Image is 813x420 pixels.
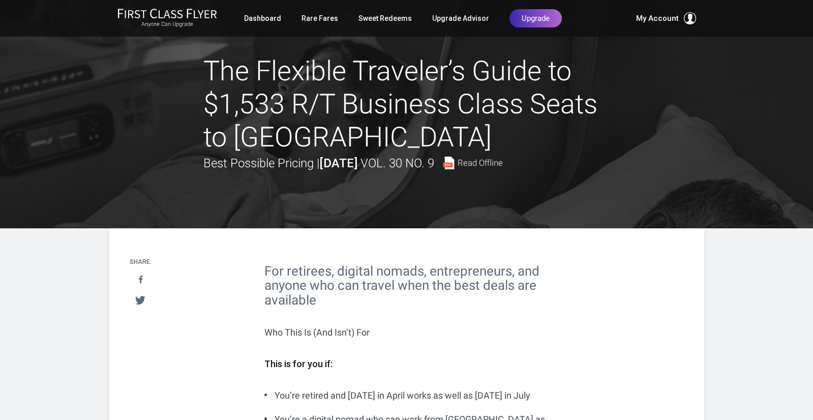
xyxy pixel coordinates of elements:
a: Tweet [130,291,151,310]
img: First Class Flyer [117,8,217,19]
a: Upgrade [509,9,562,27]
div: Best Possible Pricing | [203,154,503,173]
p: Who This Is (And Isn’t) For [264,325,549,339]
a: Dashboard [244,9,281,27]
strong: This is for you if: [264,358,333,369]
a: Rare Fares [302,9,338,27]
a: Read Offline [442,157,503,169]
img: pdf-file.svg [442,157,455,169]
a: First Class FlyerAnyone Can Upgrade [117,8,217,28]
li: You’re retired and [DATE] in April works as well as [DATE] in July [264,388,549,402]
span: Read Offline [458,159,503,167]
h2: For retirees, digital nomads, entrepreneurs, and anyone who can travel when the best deals are av... [264,264,549,308]
h1: The Flexible Traveler’s Guide to $1,533 R/T Business Class Seats to [GEOGRAPHIC_DATA] [203,55,610,154]
span: My Account [636,12,679,24]
span: Vol. 30 No. 9 [360,156,434,170]
a: Sweet Redeems [358,9,412,27]
h4: Share: [130,259,152,265]
small: Anyone Can Upgrade [117,21,217,28]
a: Upgrade Advisor [432,9,489,27]
a: Share [130,271,151,289]
strong: [DATE] [319,156,357,170]
button: My Account [636,12,696,24]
